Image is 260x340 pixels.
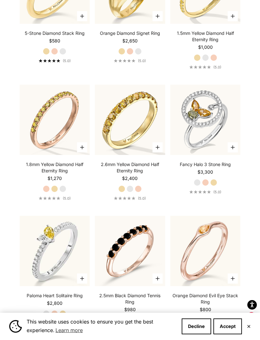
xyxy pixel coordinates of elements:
div: 5.0 out of 5.0 stars [39,196,60,200]
span: (5.0) [138,196,146,201]
img: #RoseGold [170,216,241,286]
span: (5.0) [63,196,71,201]
img: #RoseGold [20,85,90,155]
div: 5.0 out of 5.0 stars [189,65,211,69]
a: 5-Stone Diamond Stack Ring [25,30,85,36]
img: #RoseGold [95,216,165,286]
span: (5.0) [63,59,71,63]
span: (5.0) [213,65,221,69]
button: Accept [213,318,242,334]
a: 5.0 out of 5.0 stars(5.0) [189,65,221,69]
img: Cookie banner [9,320,22,333]
a: 1.8mm Yellow Diamond Half Eternity Ring [20,161,90,174]
a: Orange Diamond Signet Ring [100,30,160,36]
img: #WhiteGold [170,85,241,155]
div: 5.0 out of 5.0 stars [189,190,211,194]
a: Paloma Heart Solitaire Ring [27,292,83,299]
span: This website uses cookies to ensure you get the best experience. [27,318,177,335]
sale-price: $1,270 [48,175,62,182]
div: 5.0 out of 5.0 stars [39,59,60,62]
sale-price: $2,650 [122,38,138,44]
sale-price: $3,300 [198,169,213,175]
div: 5.0 out of 5.0 stars [114,59,135,62]
a: 2.5mm Black Diamond Tennis Ring [95,292,165,305]
span: (5.0) [213,190,221,194]
img: #YellowGold [95,85,165,155]
sale-price: $980 [124,306,136,313]
a: Orange Diamond Evil Eye Stack Ring [170,292,241,305]
a: 5.0 out of 5.0 stars(5.0) [39,196,71,201]
sale-price: $2,400 [122,175,138,182]
a: Learn more [55,325,84,335]
a: Fancy Halo 3 Stone Ring [180,161,231,168]
a: 5.0 out of 5.0 stars(5.0) [39,59,71,63]
div: 5.0 out of 5.0 stars [114,196,135,200]
a: 5.0 out of 5.0 stars(5.0) [114,196,146,201]
button: Decline [182,318,211,334]
a: 2.6mm Yellow Diamond Half Eternity Ring [95,161,165,174]
img: #WhiteGold [20,216,90,286]
a: 1.5mm Yellow Diamond Half Eternity Ring [170,30,241,43]
sale-price: $1,000 [198,44,213,50]
sale-price: $800 [200,306,211,313]
span: (5.0) [138,59,146,63]
sale-price: $2,800 [47,300,62,306]
sale-price: $580 [49,38,60,44]
a: 5.0 out of 5.0 stars(5.0) [114,59,146,63]
a: 5.0 out of 5.0 stars(5.0) [189,190,221,194]
button: Close [247,324,251,328]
